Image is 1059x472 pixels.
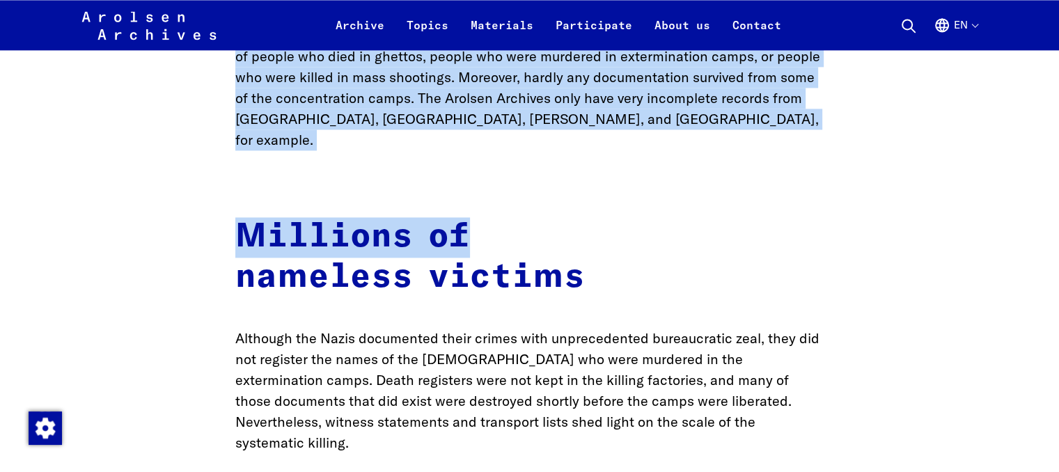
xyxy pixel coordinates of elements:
a: Materials [460,17,544,50]
button: English, language selection [934,17,978,50]
p: The Special Registry Office can only issue death certificates for a fraction of those who were mu... [235,4,824,150]
img: Change consent [29,411,62,445]
a: Topics [395,17,460,50]
a: About us [643,17,721,50]
a: Archive [324,17,395,50]
a: Contact [721,17,792,50]
h2: Millions of nameless victims [235,217,824,297]
nav: Primary [324,8,792,42]
a: Participate [544,17,643,50]
p: Although the Nazis documented their crimes with unprecedented bureaucratic zeal, they did not reg... [235,328,824,453]
div: Change consent [28,411,61,444]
